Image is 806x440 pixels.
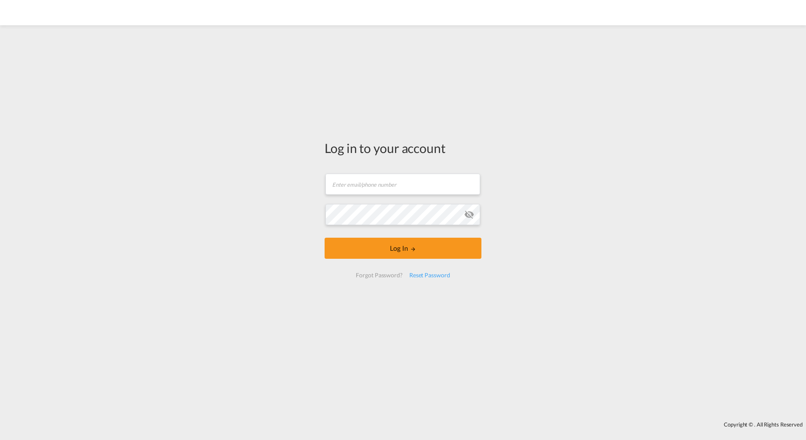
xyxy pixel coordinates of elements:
[352,268,406,283] div: Forgot Password?
[464,209,474,220] md-icon: icon-eye-off
[325,238,481,259] button: LOGIN
[325,174,480,195] input: Enter email/phone number
[325,139,481,157] div: Log in to your account
[406,268,454,283] div: Reset Password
